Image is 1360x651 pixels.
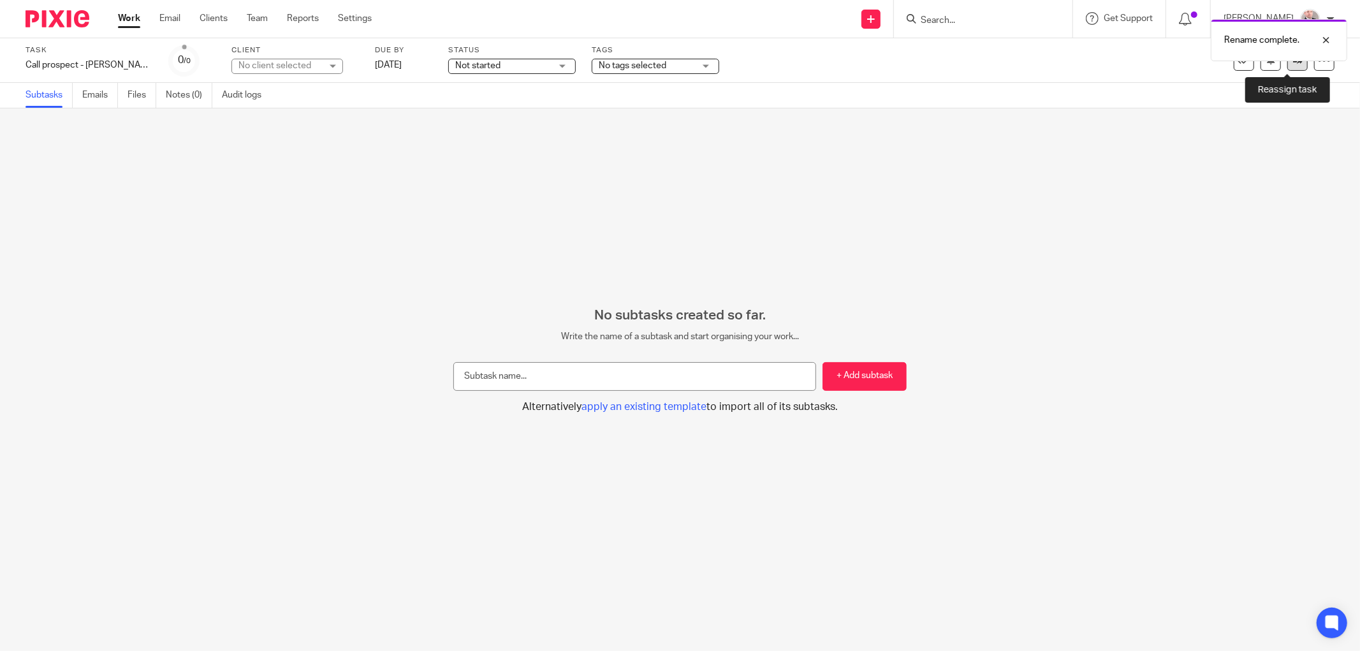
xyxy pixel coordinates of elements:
span: No tags selected [599,61,666,70]
span: Not started [455,61,501,70]
a: Clients [200,12,228,25]
a: Email [159,12,180,25]
a: Audit logs [222,83,271,108]
input: Subtask name... [453,362,816,391]
img: Pixie [26,10,89,27]
a: Subtasks [26,83,73,108]
a: Work [118,12,140,25]
a: Team [247,12,268,25]
button: + Add subtask [823,362,907,391]
div: Call prospect - Jake Whelan-see e mail for details [26,59,153,71]
div: 0 [178,53,191,68]
div: Call prospect - [PERSON_NAME]-see e mail for details [26,59,153,71]
a: Files [128,83,156,108]
p: Rename complete. [1224,34,1299,47]
label: Tags [592,45,719,55]
a: Notes (0) [166,83,212,108]
div: No client selected [238,59,321,72]
button: Alternativelyapply an existing templateto import all of its subtasks. [453,400,907,414]
h2: No subtasks created so far. [453,307,907,324]
img: ComerfordFoley-30PS%20-%20Ger%201.jpg [1300,9,1320,29]
a: Reports [287,12,319,25]
span: [DATE] [375,61,402,69]
label: Status [448,45,576,55]
p: Write the name of a subtask and start organising your work... [453,330,907,343]
a: Emails [82,83,118,108]
label: Client [231,45,359,55]
span: apply an existing template [581,402,706,412]
small: /0 [184,57,191,64]
a: Settings [338,12,372,25]
label: Due by [375,45,432,55]
label: Task [26,45,153,55]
